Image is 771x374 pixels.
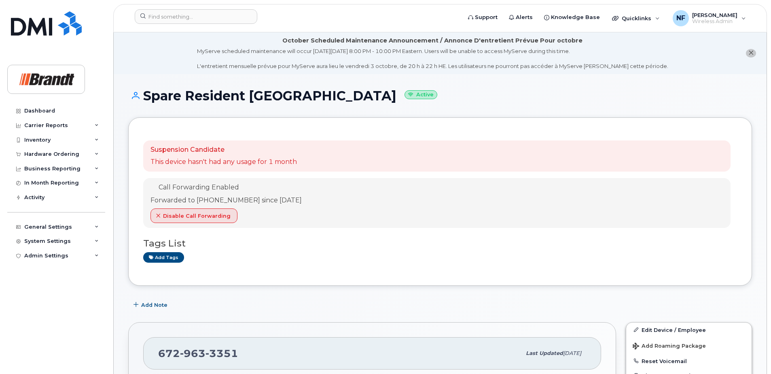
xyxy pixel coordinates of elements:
[405,90,437,100] small: Active
[128,298,174,312] button: Add Note
[143,252,184,262] a: Add tags
[143,238,737,249] h3: Tags List
[626,337,752,354] button: Add Roaming Package
[746,49,756,57] button: close notification
[180,347,205,359] span: 963
[633,343,706,351] span: Add Roaming Package
[205,347,238,359] span: 3351
[159,183,239,191] span: Call Forwarding Enabled
[163,212,231,220] span: Disable Call Forwarding
[128,89,752,103] h1: Spare Resident [GEOGRAPHIC_DATA]
[526,350,563,356] span: Last updated
[150,208,237,223] button: Disable Call Forwarding
[150,145,297,155] p: Suspension Candidate
[158,347,238,359] span: 672
[563,350,581,356] span: [DATE]
[150,157,297,167] p: This device hasn't had any usage for 1 month
[150,196,302,205] div: Forwarded to [PHONE_NUMBER] since [DATE]
[141,301,167,309] span: Add Note
[197,47,668,70] div: MyServe scheduled maintenance will occur [DATE][DATE] 8:00 PM - 10:00 PM Eastern. Users will be u...
[282,36,582,45] div: October Scheduled Maintenance Announcement / Annonce D'entretient Prévue Pour octobre
[626,323,752,337] a: Edit Device / Employee
[626,354,752,368] button: Reset Voicemail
